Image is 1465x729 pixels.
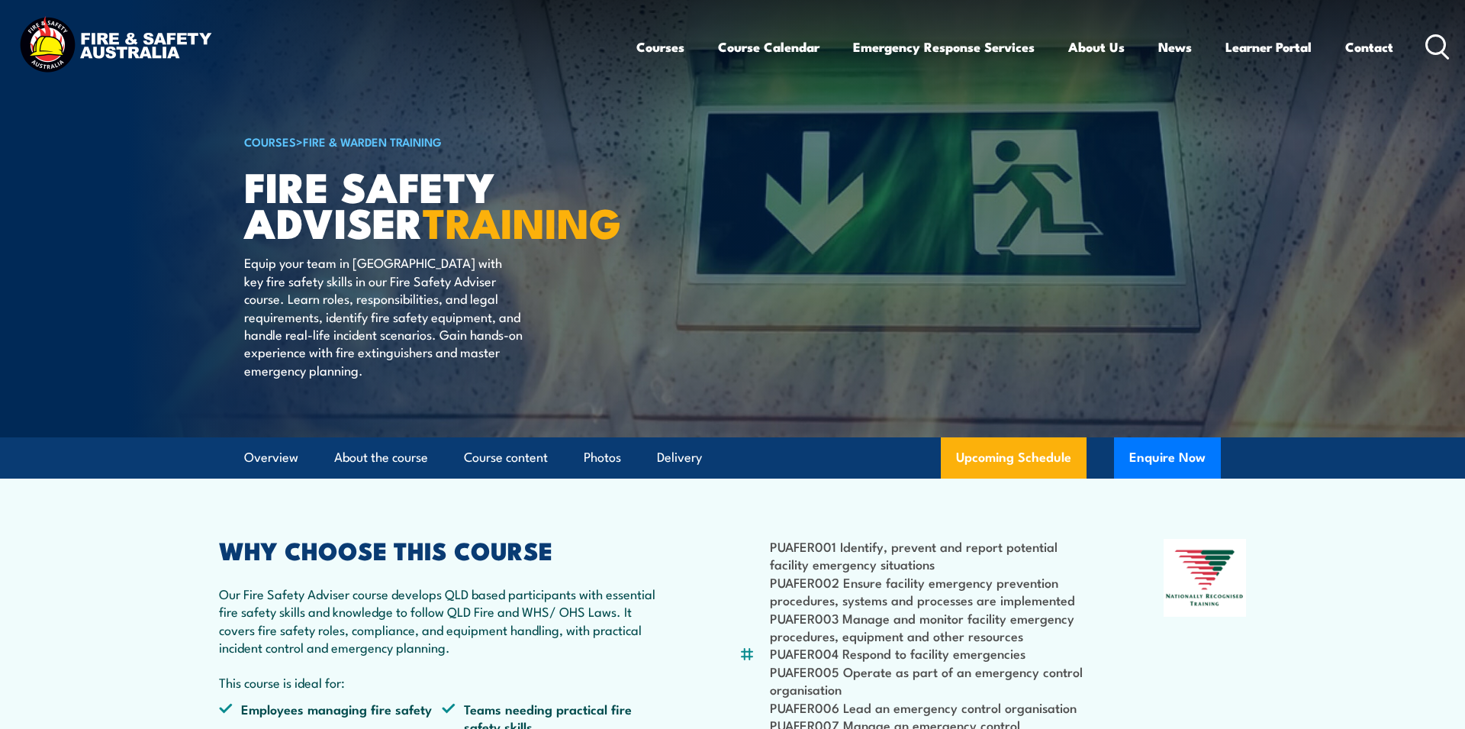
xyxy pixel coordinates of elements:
img: Nationally Recognised Training logo. [1164,539,1246,617]
a: News [1158,27,1192,67]
a: Overview [244,437,298,478]
a: Emergency Response Services [853,27,1035,67]
button: Enquire Now [1114,437,1221,479]
h6: > [244,132,621,150]
a: COURSES [244,133,296,150]
a: Course content [464,437,548,478]
a: About the course [334,437,428,478]
a: Delivery [657,437,702,478]
a: Courses [636,27,684,67]
a: Course Calendar [718,27,819,67]
h1: FIRE SAFETY ADVISER [244,168,621,239]
li: PUAFER006 Lead an emergency control organisation [770,698,1090,716]
a: Upcoming Schedule [941,437,1087,479]
li: PUAFER002 Ensure facility emergency prevention procedures, systems and processes are implemented [770,573,1090,609]
p: Equip your team in [GEOGRAPHIC_DATA] with key fire safety skills in our Fire Safety Adviser cours... [244,253,523,379]
li: PUAFER001 Identify, prevent and report potential facility emergency situations [770,537,1090,573]
a: Learner Portal [1225,27,1312,67]
li: PUAFER003 Manage and monitor facility emergency procedures, equipment and other resources [770,609,1090,645]
a: Contact [1345,27,1393,67]
a: About Us [1068,27,1125,67]
a: Photos [584,437,621,478]
p: This course is ideal for: [219,673,665,691]
a: Fire & Warden Training [303,133,442,150]
h2: WHY CHOOSE THIS COURSE [219,539,665,560]
li: PUAFER005 Operate as part of an emergency control organisation [770,663,1090,698]
strong: TRAINING [423,189,621,253]
p: Our Fire Safety Adviser course develops QLD based participants with essential fire safety skills ... [219,585,665,656]
li: PUAFER004 Respond to facility emergencies [770,644,1090,662]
